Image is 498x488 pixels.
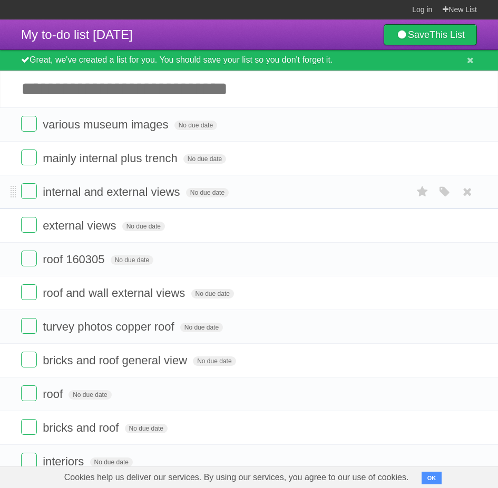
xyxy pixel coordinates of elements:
[21,251,37,266] label: Done
[21,217,37,233] label: Done
[429,29,465,40] b: This List
[413,183,433,201] label: Star task
[43,152,180,165] span: mainly internal plus trench
[180,323,223,332] span: No due date
[43,455,86,468] span: interiors
[183,154,226,164] span: No due date
[43,320,177,333] span: turvey photos copper roof
[21,150,37,165] label: Done
[21,183,37,199] label: Done
[43,253,107,266] span: roof 160305
[193,356,236,366] span: No due date
[21,419,37,435] label: Done
[21,385,37,401] label: Done
[21,284,37,300] label: Done
[21,27,133,42] span: My to-do list [DATE]
[186,188,229,197] span: No due date
[111,255,153,265] span: No due date
[422,472,442,484] button: OK
[125,424,168,433] span: No due date
[43,219,119,232] span: external views
[43,286,188,300] span: roof and wall external views
[43,118,171,131] span: various museum images
[21,453,37,469] label: Done
[43,185,182,198] span: internal and external views
[21,318,37,334] label: Done
[69,390,111,400] span: No due date
[43,421,121,434] span: bricks and roof
[90,457,133,467] span: No due date
[54,467,419,488] span: Cookies help us deliver our services. By using our services, you agree to our use of cookies.
[384,24,477,45] a: SaveThis List
[21,352,37,367] label: Done
[191,289,234,298] span: No due date
[122,222,165,231] span: No due date
[21,116,37,132] label: Done
[174,121,217,130] span: No due date
[43,354,190,367] span: bricks and roof general view
[43,387,65,401] span: roof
